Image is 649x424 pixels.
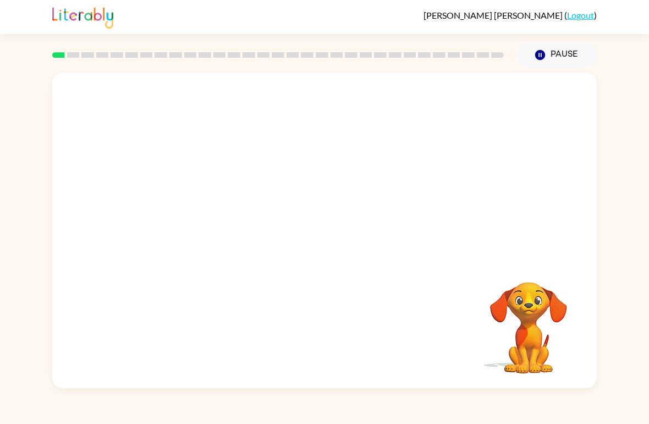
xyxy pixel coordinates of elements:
video: Your browser must support playing .mp4 files to use Literably. Please try using another browser. [474,265,584,375]
button: Pause [517,42,597,68]
div: ( ) [424,10,597,20]
img: Literably [52,4,113,29]
span: [PERSON_NAME] [PERSON_NAME] [424,10,564,20]
a: Logout [567,10,594,20]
